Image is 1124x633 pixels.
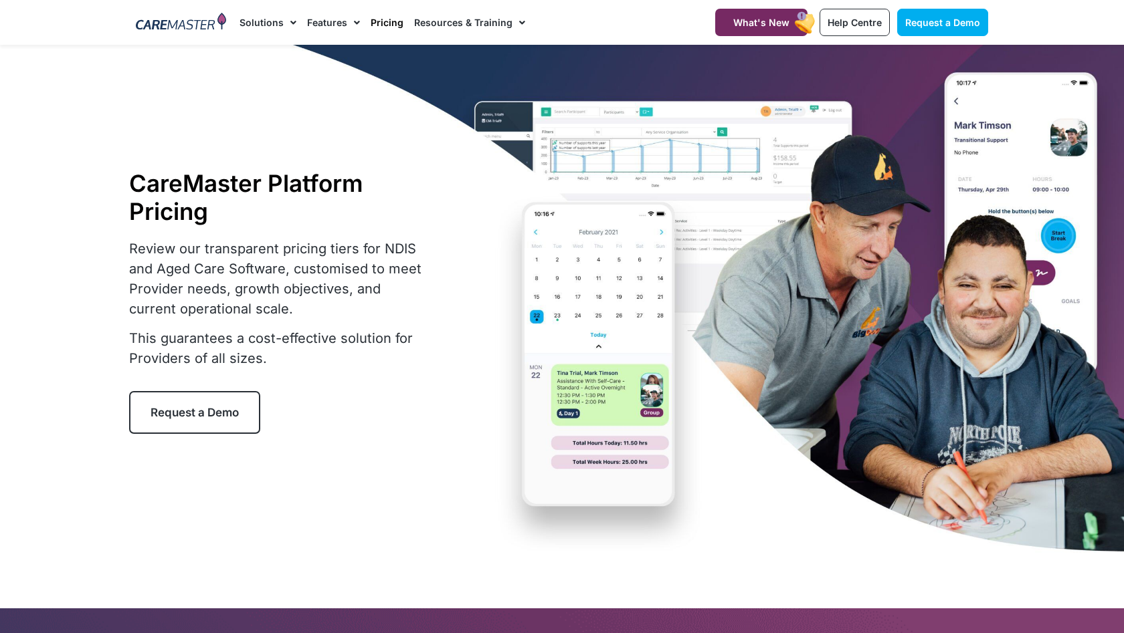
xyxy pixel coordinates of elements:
a: Request a Demo [897,9,988,36]
h1: CareMaster Platform Pricing [129,169,430,225]
span: Help Centre [828,17,882,28]
span: Request a Demo [905,17,980,28]
p: Review our transparent pricing tiers for NDIS and Aged Care Software, customised to meet Provider... [129,239,430,319]
img: CareMaster Logo [136,13,226,33]
span: Request a Demo [151,406,239,419]
a: Help Centre [820,9,890,36]
a: Request a Demo [129,391,260,434]
p: This guarantees a cost-effective solution for Providers of all sizes. [129,328,430,368]
a: What's New [715,9,808,36]
span: What's New [733,17,789,28]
